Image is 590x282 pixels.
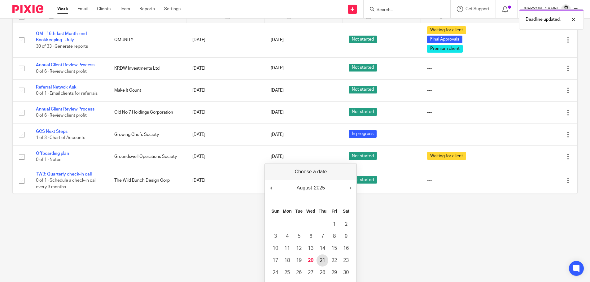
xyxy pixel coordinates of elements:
[328,218,340,230] button: 1
[305,254,317,267] button: 20
[271,154,284,159] span: [DATE]
[328,242,340,254] button: 15
[305,242,317,254] button: 13
[349,86,377,93] span: Not started
[349,36,377,43] span: Not started
[36,172,92,176] a: TWB: Quarterly check-in call
[313,183,326,193] div: 2025
[293,254,305,267] button: 19
[340,267,352,279] button: 30
[317,242,328,254] button: 14
[293,230,305,242] button: 5
[427,132,493,138] div: ---
[186,79,264,101] td: [DATE]
[108,102,186,124] td: Old No 7 Holdings Corporation
[164,6,181,12] a: Settings
[281,242,293,254] button: 11
[36,114,87,118] span: 0 of 6 · Review client profit
[36,136,85,140] span: 1 of 3 · Chart of Accounts
[108,146,186,168] td: Groundswell Operations Society
[347,183,353,193] button: Next Month
[349,152,377,160] span: Not started
[268,183,274,193] button: Previous Month
[526,16,561,23] p: Deadline updated.
[186,146,264,168] td: [DATE]
[427,177,493,184] div: ---
[349,108,377,116] span: Not started
[427,65,493,72] div: ---
[561,4,571,14] img: squarehead.jpg
[340,254,352,267] button: 23
[120,6,130,12] a: Team
[349,64,377,72] span: Not started
[332,209,337,214] abbr: Friday
[186,23,264,57] td: [DATE]
[36,178,96,189] span: 0 of 1 · Schedule a check-in call every 3 months
[186,168,264,193] td: [DATE]
[271,38,284,42] span: [DATE]
[305,267,317,279] button: 27
[281,267,293,279] button: 25
[306,209,315,214] abbr: Wednesday
[427,45,463,53] span: Premium client
[36,32,87,42] a: QM - 16th-last Month-end Bookkeeping - July
[186,193,264,215] td: [DATE]
[108,23,186,57] td: QMUNITY
[36,85,76,89] a: Referral Netwok Ask
[281,230,293,242] button: 4
[343,209,350,214] abbr: Saturday
[281,254,293,267] button: 18
[283,209,291,214] abbr: Monday
[139,6,155,12] a: Reports
[349,130,377,138] span: In progress
[271,66,284,71] span: [DATE]
[328,254,340,267] button: 22
[271,209,279,214] abbr: Sunday
[12,5,43,13] img: Pixie
[36,91,98,96] span: 0 of 1 · Email clients for referrals
[108,193,186,215] td: Elevate Inclusion Strategies Inc
[36,151,69,156] a: Offboarding plan
[340,218,352,230] button: 2
[293,267,305,279] button: 26
[317,230,328,242] button: 7
[271,110,284,115] span: [DATE]
[271,88,284,93] span: [DATE]
[186,124,264,145] td: [DATE]
[269,254,281,267] button: 17
[349,176,377,184] span: Not started
[186,102,264,124] td: [DATE]
[305,230,317,242] button: 6
[36,107,94,111] a: Annual Client Review Process
[295,209,303,214] abbr: Tuesday
[108,57,186,79] td: KRDW Investments Ltd
[296,183,313,193] div: August
[269,230,281,242] button: 3
[328,230,340,242] button: 8
[36,69,87,74] span: 0 of 6 · Review client profit
[427,109,493,115] div: ---
[317,254,328,267] button: 21
[427,87,493,93] div: ---
[328,267,340,279] button: 29
[319,209,326,214] abbr: Thursday
[186,57,264,79] td: [DATE]
[269,267,281,279] button: 24
[108,79,186,101] td: Make It Count
[36,44,88,49] span: 30 of 33 · Generate reports
[317,267,328,279] button: 28
[36,158,61,162] span: 0 of 1 · Notes
[427,36,462,43] span: Final Approvals
[271,132,284,137] span: [DATE]
[57,6,68,12] a: Work
[36,129,68,134] a: GCS Next Steps
[269,242,281,254] button: 10
[77,6,88,12] a: Email
[36,63,94,67] a: Annual Client Review Process
[340,230,352,242] button: 9
[340,242,352,254] button: 16
[427,26,466,34] span: Waiting for client
[97,6,111,12] a: Clients
[108,168,186,193] td: The Wild Bunch Design Corp
[108,124,186,145] td: Growing Chefs Society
